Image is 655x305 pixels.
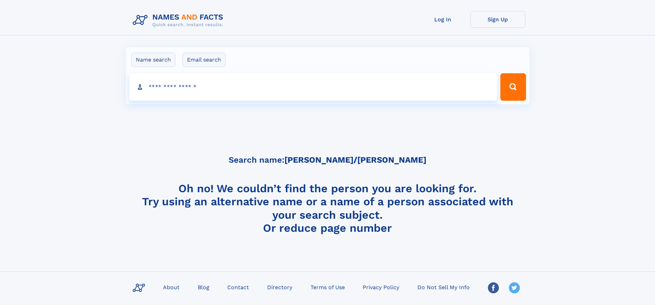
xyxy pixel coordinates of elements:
a: About [160,282,182,292]
a: Log In [415,11,470,28]
b: [PERSON_NAME]/[PERSON_NAME] [284,155,426,165]
a: Terms of Use [308,282,348,292]
label: Email search [183,53,226,67]
a: Blog [195,282,212,292]
button: Search Button [500,73,526,101]
img: Facebook [488,282,499,293]
a: Privacy Policy [360,282,402,292]
a: Contact [225,282,252,292]
img: Twitter [509,282,520,293]
a: Do Not Sell My Info [415,282,472,292]
h5: Search name: [229,155,426,165]
h4: Oh no! We couldn’t find the person you are looking for. Try using an alternative name or a name o... [130,182,525,234]
label: Name search [131,53,175,67]
img: Logo Names and Facts [130,11,229,30]
a: Directory [264,282,295,292]
input: search input [129,73,498,101]
a: Sign Up [470,11,525,28]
